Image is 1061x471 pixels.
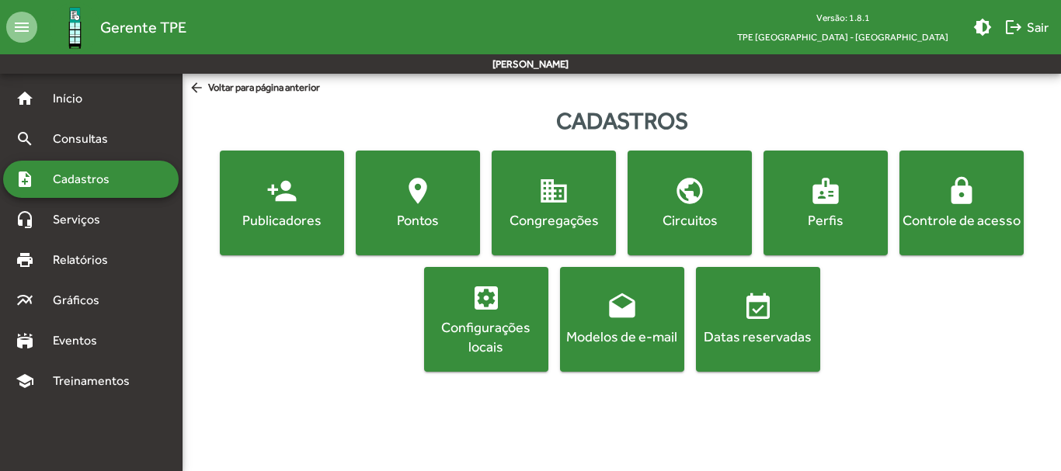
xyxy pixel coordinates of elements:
[1004,13,1049,41] span: Sair
[607,292,638,323] mat-icon: drafts
[810,175,841,206] mat-icon: badge
[189,80,208,97] mat-icon: arrow_back
[43,170,130,189] span: Cadastros
[356,151,480,255] button: Pontos
[183,103,1061,138] div: Cadastros
[16,89,34,108] mat-icon: home
[220,151,344,255] button: Publicadores
[973,18,992,36] mat-icon: brightness_medium
[743,292,774,323] mat-icon: event_available
[266,175,297,206] mat-icon: person_add
[43,89,105,108] span: Início
[359,210,477,230] div: Pontos
[538,175,569,206] mat-icon: domain
[16,210,34,229] mat-icon: headset_mic
[50,2,100,53] img: Logo
[6,12,37,43] mat-icon: menu
[725,27,961,47] span: TPE [GEOGRAPHIC_DATA] - [GEOGRAPHIC_DATA]
[471,282,502,313] mat-icon: settings_applications
[764,151,888,255] button: Perfis
[16,372,34,390] mat-icon: school
[946,175,977,206] mat-icon: lock
[16,291,34,310] mat-icon: multiline_chart
[16,130,34,148] mat-icon: search
[699,327,817,346] div: Datas reservadas
[674,175,705,206] mat-icon: public
[563,327,681,346] div: Modelos de e-mail
[16,251,34,269] mat-icon: print
[560,267,684,372] button: Modelos de e-mail
[628,151,752,255] button: Circuitos
[223,210,341,230] div: Publicadores
[1004,18,1023,36] mat-icon: logout
[631,210,749,230] div: Circuitos
[402,175,433,206] mat-icon: location_on
[43,372,148,390] span: Treinamentos
[37,2,186,53] a: Gerente TPE
[43,210,121,229] span: Serviços
[725,8,961,27] div: Versão: 1.8.1
[43,291,120,310] span: Gráficos
[100,15,186,40] span: Gerente TPE
[998,13,1055,41] button: Sair
[43,130,128,148] span: Consultas
[899,151,1024,255] button: Controle de acesso
[492,151,616,255] button: Congregações
[427,317,545,356] div: Configurações locais
[767,210,885,230] div: Perfis
[696,267,820,372] button: Datas reservadas
[16,170,34,189] mat-icon: note_add
[903,210,1021,230] div: Controle de acesso
[43,331,118,350] span: Eventos
[16,331,34,350] mat-icon: stadium
[424,267,548,372] button: Configurações locais
[189,80,320,97] span: Voltar para página anterior
[43,251,128,269] span: Relatórios
[495,210,613,230] div: Congregações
